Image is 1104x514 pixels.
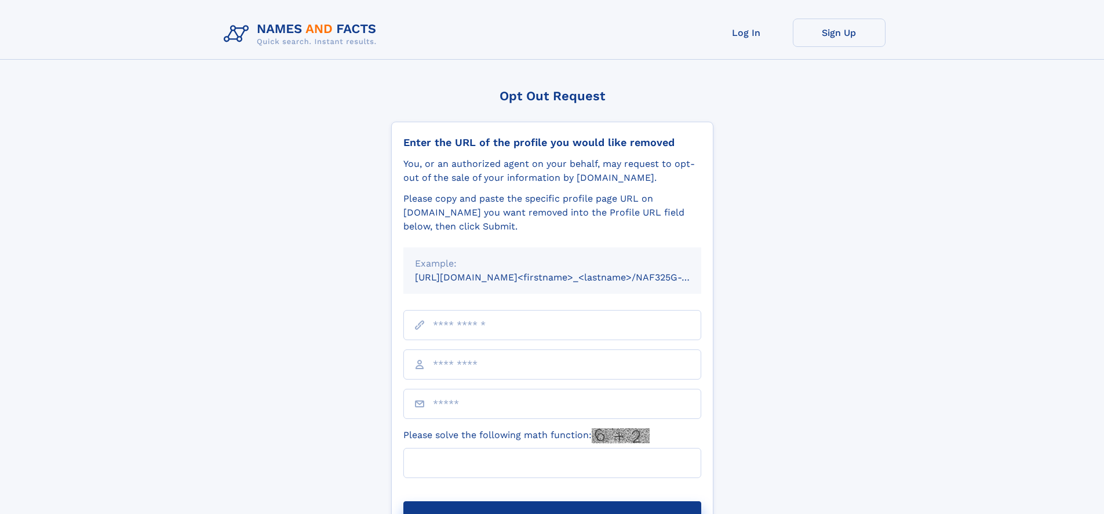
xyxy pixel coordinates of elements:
[403,136,701,149] div: Enter the URL of the profile you would like removed
[391,89,713,103] div: Opt Out Request
[415,272,723,283] small: [URL][DOMAIN_NAME]<firstname>_<lastname>/NAF325G-xxxxxxxx
[403,192,701,234] div: Please copy and paste the specific profile page URL on [DOMAIN_NAME] you want removed into the Pr...
[403,157,701,185] div: You, or an authorized agent on your behalf, may request to opt-out of the sale of your informatio...
[700,19,793,47] a: Log In
[793,19,886,47] a: Sign Up
[219,19,386,50] img: Logo Names and Facts
[403,428,650,443] label: Please solve the following math function:
[415,257,690,271] div: Example:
